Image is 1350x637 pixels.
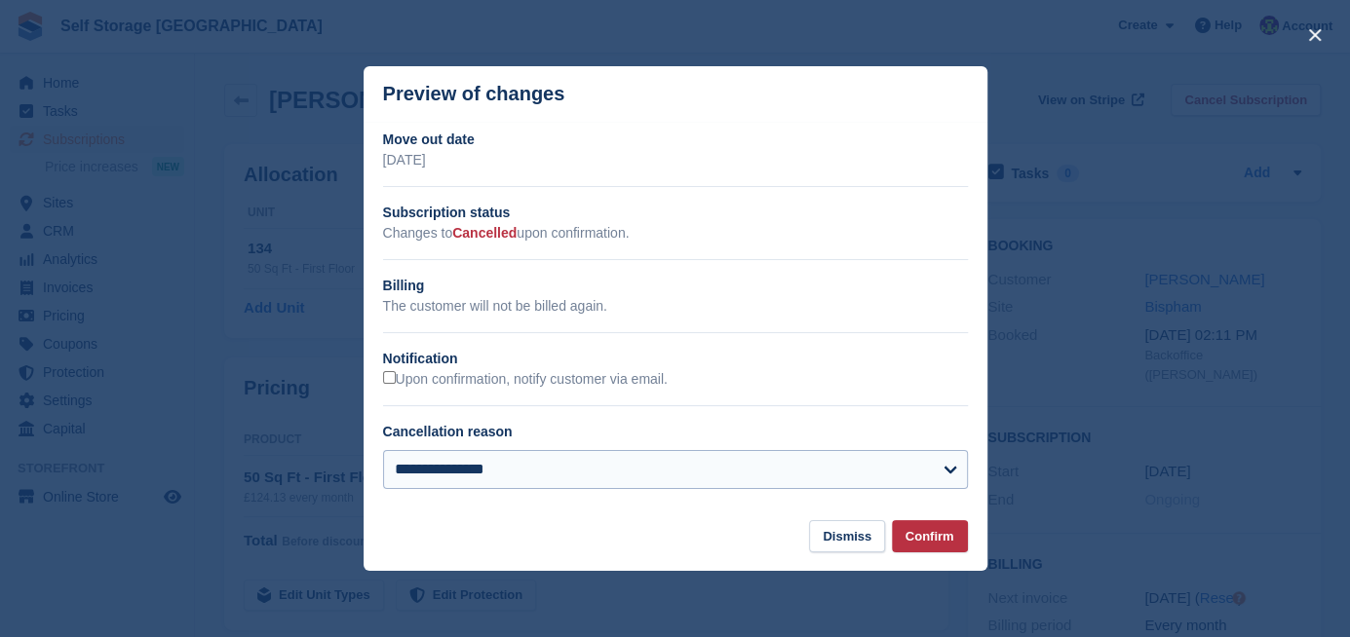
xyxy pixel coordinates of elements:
button: Dismiss [809,520,885,552]
span: Cancelled [452,225,517,241]
button: close [1299,19,1331,51]
input: Upon confirmation, notify customer via email. [383,371,396,384]
label: Upon confirmation, notify customer via email. [383,371,668,389]
p: Changes to upon confirmation. [383,223,968,244]
h2: Notification [383,349,968,369]
label: Cancellation reason [383,424,513,439]
h2: Subscription status [383,203,968,223]
p: The customer will not be billed again. [383,296,968,317]
h2: Move out date [383,130,968,150]
button: Confirm [892,520,968,552]
p: Preview of changes [383,83,565,105]
p: [DATE] [383,150,968,170]
h2: Billing [383,276,968,296]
